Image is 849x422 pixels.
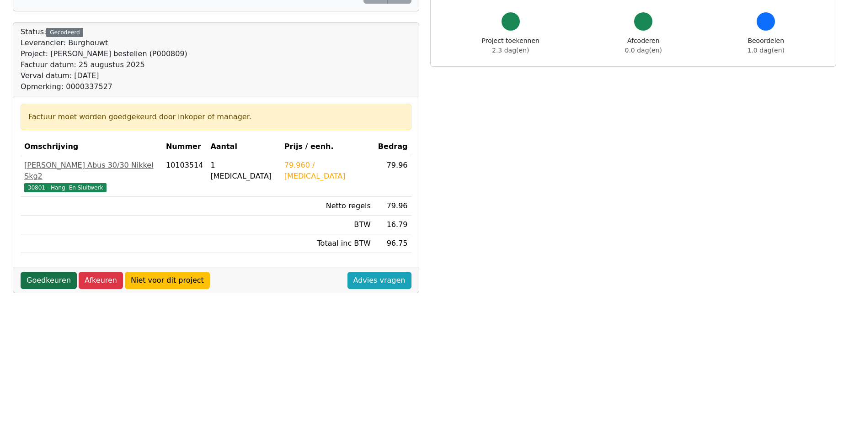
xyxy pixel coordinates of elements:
th: Bedrag [374,137,411,156]
div: Project toekennen [482,36,539,55]
th: Omschrijving [21,137,162,156]
div: Beoordelen [748,36,785,55]
span: 1.0 dag(en) [748,47,785,54]
th: Nummer [162,137,207,156]
div: Opmerking: 0000337527 [21,81,187,92]
td: 16.79 [374,216,411,234]
span: 30801 - Hang- En Sluitwerk [24,183,107,192]
div: [PERSON_NAME] Abus 30/30 Nikkel Skg2 [24,160,159,182]
div: Status: [21,26,187,92]
td: BTW [281,216,374,234]
td: 79.96 [374,156,411,197]
div: Factuur datum: 25 augustus 2025 [21,59,187,70]
td: 96.75 [374,234,411,253]
div: Factuur moet worden goedgekeurd door inkoper of manager. [28,111,404,122]
div: Project: [PERSON_NAME] bestellen (P000809) [21,48,187,59]
th: Prijs / eenh. [281,137,374,156]
div: Verval datum: [DATE] [21,70,187,81]
th: Aantal [207,137,280,156]
td: 79.96 [374,197,411,216]
td: 10103514 [162,156,207,197]
span: 2.3 dag(en) [492,47,529,54]
div: Gecodeerd [46,28,83,37]
a: [PERSON_NAME] Abus 30/30 Nikkel Skg230801 - Hang- En Sluitwerk [24,160,159,193]
div: Leverancier: Burghouwt [21,37,187,48]
a: Afkeuren [79,272,123,289]
a: Niet voor dit project [125,272,210,289]
div: 1 [MEDICAL_DATA] [210,160,277,182]
div: 79.960 / [MEDICAL_DATA] [284,160,371,182]
div: Afcoderen [625,36,662,55]
span: 0.0 dag(en) [625,47,662,54]
a: Goedkeuren [21,272,77,289]
a: Advies vragen [347,272,411,289]
td: Netto regels [281,197,374,216]
td: Totaal inc BTW [281,234,374,253]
